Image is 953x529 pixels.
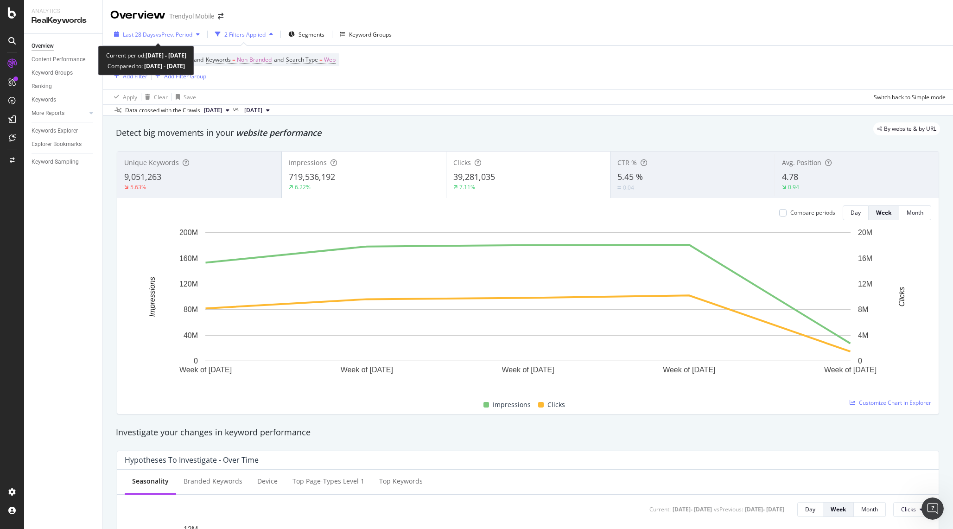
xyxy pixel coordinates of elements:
div: [DATE] - [DATE] [745,505,784,513]
div: Device [257,477,278,486]
div: [DATE] - [DATE] [673,505,712,513]
div: Month [907,209,923,217]
div: Branded Keywords [184,477,242,486]
span: 39,281,035 [453,171,495,182]
text: 12M [858,280,872,288]
b: [DATE] - [DATE] [143,62,185,70]
div: 0.94 [788,183,799,191]
div: Trendyol Mobile [169,12,214,21]
text: 200M [179,229,198,236]
div: Week [876,209,891,217]
button: Clear [141,89,168,104]
button: Switch back to Simple mode [870,89,946,104]
span: 2025 Oct. 5th [204,106,222,115]
span: = [232,56,235,64]
span: 719,536,192 [289,171,335,182]
div: legacy label [873,122,940,135]
text: Week of [DATE] [179,366,232,374]
span: Impressions [493,399,531,410]
span: Segments [299,31,324,38]
div: Top Keywords [379,477,423,486]
a: Keyword Groups [32,68,96,78]
b: [DATE] - [DATE] [146,51,186,59]
text: 160M [179,254,198,262]
span: and [274,56,284,64]
span: Unique Keywords [124,158,179,167]
div: Top Page-Types Level 1 [292,477,364,486]
div: 2 Filters Applied [224,31,266,38]
text: Week of [DATE] [663,366,715,374]
span: Avg. Position [782,158,821,167]
text: Clicks [898,287,906,307]
div: Day [805,505,815,513]
div: Keyword Groups [349,31,392,38]
button: Keyword Groups [336,27,395,42]
div: Day [851,209,861,217]
button: Day [843,205,869,220]
button: 2 Filters Applied [211,27,277,42]
div: arrow-right-arrow-left [218,13,223,19]
button: Add Filter Group [152,70,206,82]
div: Analytics [32,7,95,15]
span: vs Prev. Period [156,31,192,38]
a: Explorer Bookmarks [32,140,96,149]
button: Save [172,89,196,104]
div: Content Performance [32,55,85,64]
span: 4.78 [782,171,798,182]
a: Keywords [32,95,96,105]
a: Customize Chart in Explorer [850,399,931,407]
a: Ranking [32,82,96,91]
text: 0 [858,357,862,365]
span: = [319,56,323,64]
span: Impressions [289,158,327,167]
text: 16M [858,254,872,262]
text: 40M [184,331,198,339]
div: Keyword Groups [32,68,73,78]
button: Segments [285,27,328,42]
div: Clear [154,93,168,101]
div: Switch back to Simple mode [874,93,946,101]
text: Impressions [148,277,156,317]
span: Customize Chart in Explorer [859,399,931,407]
span: Clicks [901,505,916,513]
text: 4M [858,331,868,339]
img: Equal [617,186,621,189]
div: Month [861,505,878,513]
div: Add Filter [123,72,147,80]
a: Content Performance [32,55,96,64]
a: Keywords Explorer [32,126,96,136]
div: Apply [123,93,137,101]
iframe: Intercom live chat [921,497,944,520]
div: RealKeywords [32,15,95,26]
span: By website & by URL [884,126,936,132]
span: 9,051,263 [124,171,161,182]
span: Non-Branded [237,53,272,66]
div: Seasonality [132,477,169,486]
span: CTR % [617,158,637,167]
button: [DATE] [200,105,233,116]
div: Compare periods [790,209,835,217]
div: Keywords [32,95,56,105]
svg: A chart. [125,228,931,389]
button: Month [899,205,931,220]
text: 120M [179,280,198,288]
div: 7.11% [459,183,475,191]
text: 0 [194,357,198,365]
div: Hypotheses to Investigate - Over Time [125,455,259,465]
span: 2025 Sep. 7th [244,106,262,115]
span: Clicks [547,399,565,410]
div: Compared to: [108,61,185,71]
div: Add Filter Group [164,72,206,80]
button: Add Filter [110,70,147,82]
a: Keyword Sampling [32,157,96,167]
div: Week [831,505,846,513]
div: Data crossed with the Crawls [125,106,200,115]
div: 5.63% [130,183,146,191]
text: 8M [858,306,868,313]
div: vs Previous : [714,505,743,513]
button: Apply [110,89,137,104]
div: 0.04 [623,184,634,191]
span: and [194,56,203,64]
div: Ranking [32,82,52,91]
